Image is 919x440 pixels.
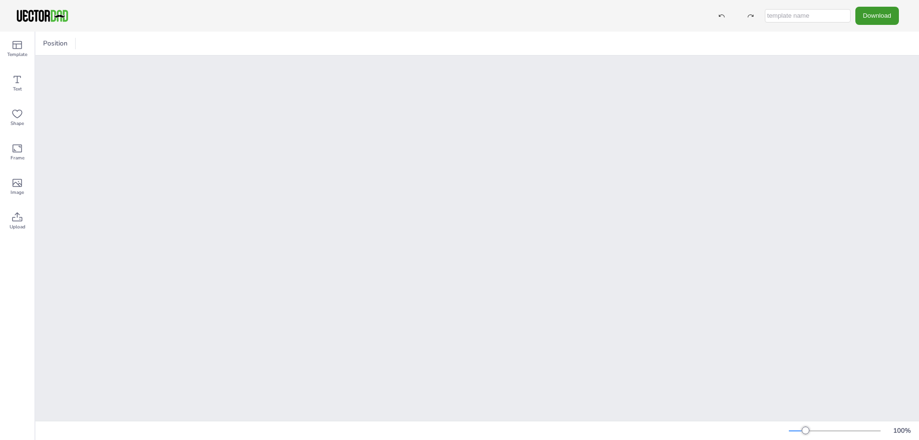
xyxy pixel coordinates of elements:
span: Text [13,85,22,93]
input: template name [765,9,851,23]
span: Frame [11,154,24,162]
span: Shape [11,120,24,127]
span: Upload [10,223,25,231]
img: VectorDad-1.png [15,9,69,23]
button: Download [855,7,899,24]
span: Position [41,39,69,48]
span: Image [11,189,24,196]
div: 100 % [890,426,913,435]
span: Template [7,51,27,58]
